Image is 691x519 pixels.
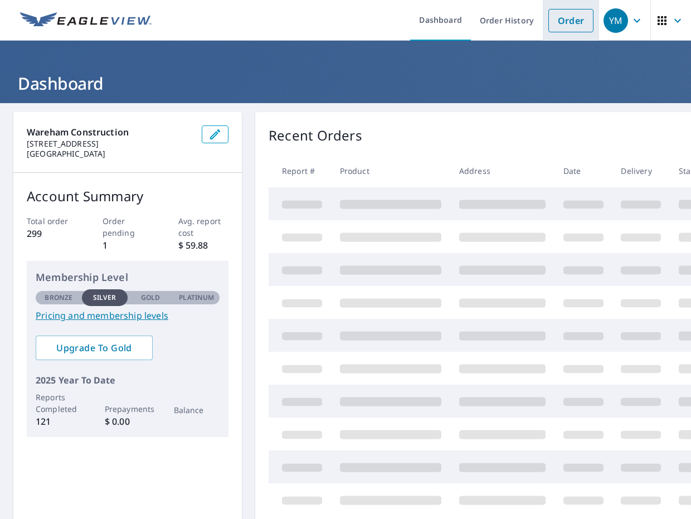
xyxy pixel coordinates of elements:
th: Product [331,154,450,187]
p: Total order [27,215,77,227]
p: Order pending [103,215,153,239]
p: Bronze [45,293,72,303]
a: Order [548,9,593,32]
h1: Dashboard [13,72,678,95]
th: Report # [269,154,331,187]
p: [STREET_ADDRESS] [27,139,193,149]
p: Platinum [179,293,214,303]
p: Membership Level [36,270,220,285]
p: Wareham Construction [27,125,193,139]
p: Prepayments [105,403,151,415]
p: [GEOGRAPHIC_DATA] [27,149,193,159]
p: 299 [27,227,77,240]
div: YM [604,8,628,33]
span: Upgrade To Gold [45,342,144,354]
p: 2025 Year To Date [36,374,220,387]
p: Gold [141,293,160,303]
th: Date [554,154,612,187]
p: 121 [36,415,82,428]
th: Delivery [612,154,670,187]
th: Address [450,154,554,187]
p: Reports Completed [36,391,82,415]
p: 1 [103,239,153,252]
img: EV Logo [20,12,152,29]
a: Pricing and membership levels [36,309,220,322]
p: Balance [174,404,220,416]
p: $ 0.00 [105,415,151,428]
a: Upgrade To Gold [36,336,153,360]
p: Recent Orders [269,125,362,145]
p: Avg. report cost [178,215,229,239]
p: $ 59.88 [178,239,229,252]
p: Account Summary [27,186,228,206]
p: Silver [93,293,116,303]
